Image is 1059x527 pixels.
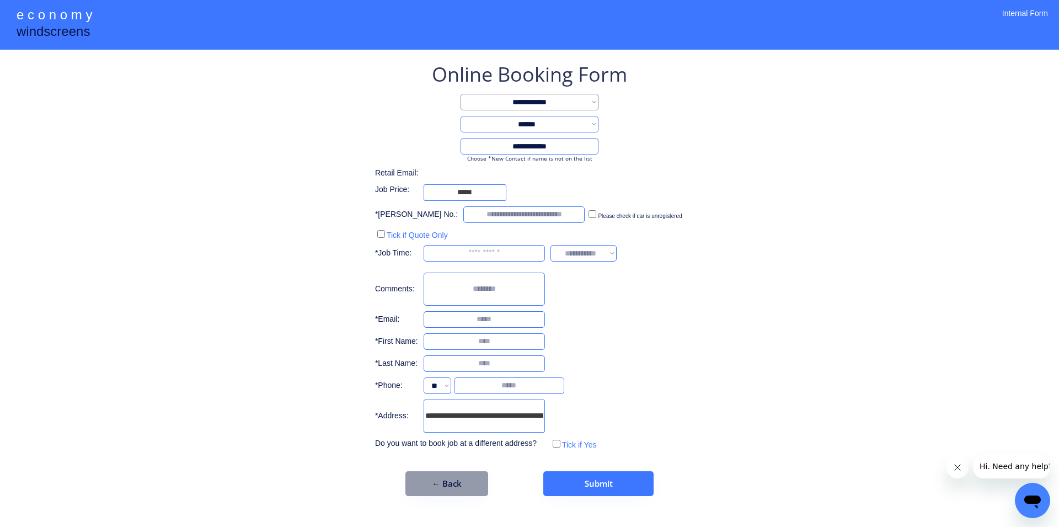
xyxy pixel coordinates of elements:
div: *[PERSON_NAME] No.: [375,209,458,220]
div: Retail Email: [375,168,430,179]
button: ← Back [405,471,488,496]
div: *First Name: [375,336,418,347]
div: *Phone: [375,380,418,391]
div: *Job Time: [375,248,418,259]
iframe: Button to launch messaging window [1015,483,1050,518]
label: Tick if Quote Only [387,231,448,239]
div: Online Booking Form [432,61,627,88]
div: Comments: [375,284,418,295]
iframe: Close message [946,456,969,478]
div: Internal Form [1002,8,1048,33]
div: *Address: [375,411,418,422]
button: Submit [543,471,654,496]
div: *Email: [375,314,418,325]
label: Tick if Yes [562,440,597,449]
div: Do you want to book job at a different address? [375,438,545,449]
label: Please check if car is unregistered [598,213,682,219]
div: *Last Name: [375,358,418,369]
div: Job Price: [375,184,418,195]
div: Choose *New Contact if name is not on the list [461,155,598,162]
div: windscreens [17,22,90,44]
span: Hi. Need any help? [7,8,79,17]
div: e c o n o m y [17,6,92,26]
iframe: Message from company [973,454,1050,478]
